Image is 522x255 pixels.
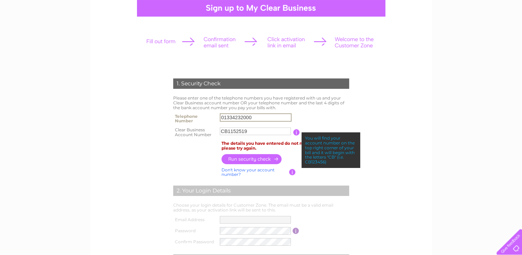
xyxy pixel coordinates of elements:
th: Telephone Number [171,112,218,125]
th: Clear Business Account Number [171,125,218,139]
a: Telecoms [462,29,483,35]
a: Don't know your account number? [221,167,275,177]
div: Clear Business is a trading name of Verastar Limited (registered in [GEOGRAPHIC_DATA] No. 3667643... [98,4,424,34]
th: Password [171,225,218,236]
input: Information [289,169,296,175]
div: You will find your account number on the top right corner of your bill and it will begin with the... [302,132,360,168]
th: Confirm Password [171,236,218,247]
input: Information [293,129,300,135]
input: Information [293,228,299,234]
img: logo.png [18,18,53,39]
td: Please enter one of the telephone numbers you have registered with us and your Clear Business acc... [171,94,351,112]
th: Email Address [171,214,218,225]
div: 1. Security Check [173,78,349,89]
a: Contact [501,29,518,35]
a: Blog [487,29,497,35]
a: 0333 014 3131 [392,3,440,12]
td: Choose your login details for Customer Zone. The email must be a valid email address, as your act... [171,201,351,214]
a: Energy [443,29,458,35]
div: 2. Your Login Details [173,186,349,196]
td: The details you have entered do not match our records, please try again. [220,139,351,152]
a: Water [425,29,439,35]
